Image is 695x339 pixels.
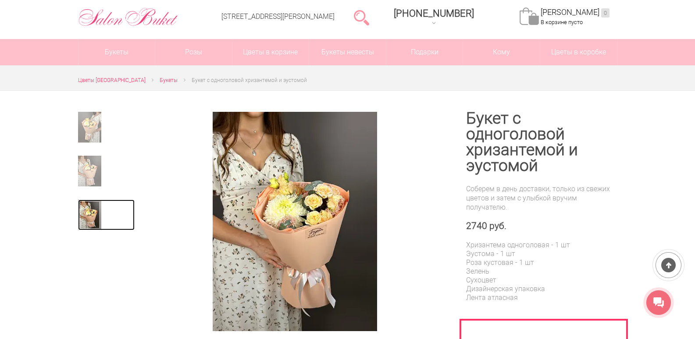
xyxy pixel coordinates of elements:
[232,39,309,65] a: Цветы в корзине
[601,8,609,18] ins: 0
[78,77,146,83] span: Цветы [GEOGRAPHIC_DATA]
[192,77,307,83] span: Букет с одноголовой хризантемой и эустомой
[541,19,583,25] span: В корзине пусто
[386,39,463,65] a: Подарки
[540,39,617,65] a: Цветы в коробке
[78,76,146,85] a: Цветы [GEOGRAPHIC_DATA]
[466,184,617,212] div: Соберем в день доставки, только из свежих цветов и затем с улыбкой вручим получателю.
[78,39,155,65] a: Букеты
[309,39,386,65] a: Букеты невесты
[155,39,232,65] a: Розы
[466,241,624,302] div: Хризантема одноголовая - 1 шт Эустома - 1 шт Роза кустовая - 1 шт Зелень Сухоцвет Дизайнерская уп...
[78,6,178,29] img: Цветы Нижний Новгород
[466,111,617,174] h1: Букет с одноголовой хризантемой и эустомой
[160,76,178,85] a: Букеты
[388,5,479,30] a: [PHONE_NUMBER]
[221,12,335,21] a: [STREET_ADDRESS][PERSON_NAME]
[541,7,609,18] a: [PERSON_NAME]
[160,77,178,83] span: Букеты
[466,221,617,232] div: 2740 руб.
[463,39,540,65] span: Кому
[145,112,445,331] a: Увеличить
[394,8,474,19] span: [PHONE_NUMBER]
